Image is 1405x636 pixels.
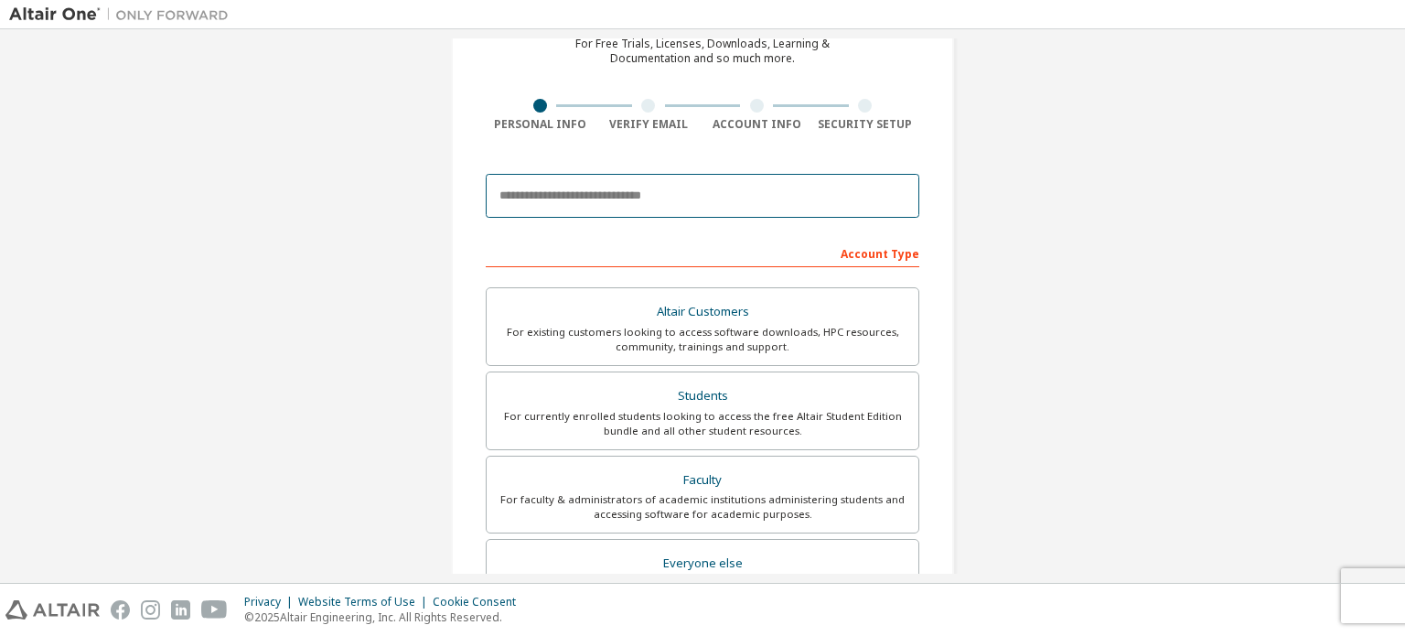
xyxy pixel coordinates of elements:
div: Website Terms of Use [298,595,433,609]
div: For currently enrolled students looking to access the free Altair Student Edition bundle and all ... [498,409,907,438]
img: Altair One [9,5,238,24]
div: Privacy [244,595,298,609]
img: instagram.svg [141,600,160,620]
div: Verify Email [595,117,703,132]
div: Everyone else [498,551,907,577]
div: For faculty & administrators of academic institutions administering students and accessing softwa... [498,492,907,522]
div: Altair Customers [498,299,907,325]
img: altair_logo.svg [5,600,100,620]
p: © 2025 Altair Engineering, Inc. All Rights Reserved. [244,609,527,625]
img: youtube.svg [201,600,228,620]
div: Cookie Consent [433,595,527,609]
div: Security Setup [811,117,920,132]
div: Personal Info [486,117,595,132]
div: For existing customers looking to access software downloads, HPC resources, community, trainings ... [498,325,907,354]
div: Account Type [486,238,919,267]
div: Students [498,383,907,409]
img: linkedin.svg [171,600,190,620]
div: Account Info [702,117,811,132]
img: facebook.svg [111,600,130,620]
div: Faculty [498,468,907,493]
div: For Free Trials, Licenses, Downloads, Learning & Documentation and so much more. [575,37,830,66]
